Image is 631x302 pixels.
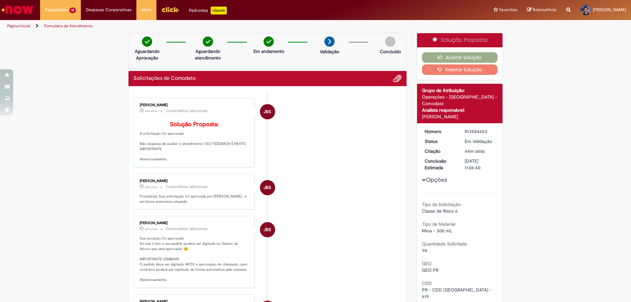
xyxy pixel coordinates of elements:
[166,108,208,114] small: Comentários adicionais
[527,7,556,13] a: Rascunhos
[7,23,30,29] a: Página inicial
[142,36,152,47] img: check-circle-green.png
[140,221,249,225] div: [PERSON_NAME]
[420,128,460,135] dt: Número
[170,121,219,128] b: Solução Proposta:
[166,226,208,232] small: Comentários adicionais
[264,104,271,120] span: JBS
[465,138,495,145] div: Em Validação
[260,222,275,237] div: Jacqueline Batista Shiota
[320,48,339,55] p: Validação
[422,87,498,94] div: Grupo de Atribuição:
[203,36,213,47] img: check-circle-green.png
[422,221,455,227] b: Tipo de Material
[422,261,432,267] b: GEO
[145,185,157,189] time: 01/10/2025 10:06:40
[140,121,249,162] p: A solicitação foi aprovada! Não esqueça de avaliar o atendimento! SEU FEEDBACK É MUITO IMPORTANTE...
[422,113,498,120] div: [PERSON_NAME]
[380,48,401,55] p: Concluído
[131,48,163,61] p: Aguardando Aprovação
[465,128,495,135] div: R13584653
[465,148,495,154] div: 01/10/2025 09:54:39
[422,287,493,299] span: PR - CDD [GEOGRAPHIC_DATA] - 619
[192,48,224,61] p: Aguardando atendimento
[141,7,152,13] span: More
[417,33,503,47] div: Solução Proposta
[133,76,196,81] h2: Solicitações de Comodato Histórico de tíquete
[189,7,227,14] div: Padroniza
[253,48,284,55] p: Em andamento
[140,194,249,204] p: Prezado(a), Sua solicitação foi aprovada por [PERSON_NAME] , e em breve estaremos atuando.
[161,5,179,14] img: click_logo_yellow_360x200.png
[145,109,157,113] time: 01/10/2025 10:08:00
[422,94,498,107] div: Operações - [GEOGRAPHIC_DATA] - Comodato
[324,36,335,47] img: arrow-next.png
[533,7,556,13] span: Rascunhos
[145,185,157,189] span: 32m atrás
[465,148,485,154] span: 44m atrás
[140,103,249,107] div: [PERSON_NAME]
[593,7,626,12] span: [PERSON_NAME]
[260,180,275,195] div: Jacqueline Batista Shiota
[260,104,275,119] div: Jacqueline Batista Shiota
[264,222,271,238] span: JBS
[422,241,467,247] b: Quantidade Solicitada
[422,107,498,113] div: Analista responsável:
[145,227,157,231] span: 32m atrás
[44,23,93,29] a: Formulário de Atendimento
[420,138,460,145] dt: Status
[86,7,131,13] span: Despesas Corporativas
[385,36,395,47] img: img-circle-grey.png
[422,64,498,75] button: Rejeitar Solução
[465,148,485,154] time: 01/10/2025 09:54:39
[465,158,495,171] div: [DATE] 11:06:40
[422,247,427,253] span: 90
[5,20,416,32] ul: Trilhas de página
[420,158,460,171] dt: Conclusão Estimada
[145,109,157,113] span: 30m atrás
[211,7,227,14] p: +GenAi
[499,7,517,13] span: Favoritos
[264,180,271,196] span: JBS
[422,208,458,214] span: Classe de Risco 6
[420,148,460,154] dt: Criação
[422,267,438,273] span: GEO PR
[393,74,402,83] button: Adicionar anexos
[69,8,76,13] span: 14
[45,7,68,13] span: Requisições
[422,52,498,63] button: Aceitar solução
[422,201,461,207] b: Tipo da Solicitação
[264,36,274,47] img: check-circle-green.png
[145,227,157,231] time: 01/10/2025 10:06:33
[1,3,35,16] img: ServiceNow
[140,179,249,183] div: [PERSON_NAME]
[422,228,452,234] span: Meia - 300 mL
[422,280,432,286] b: CDD
[140,236,249,282] p: Sua exceção foi aprovada! Em até 3 min o seu pedido poderá ser digitado no Gestor de Ativos que s...
[166,184,208,190] small: Comentários adicionais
